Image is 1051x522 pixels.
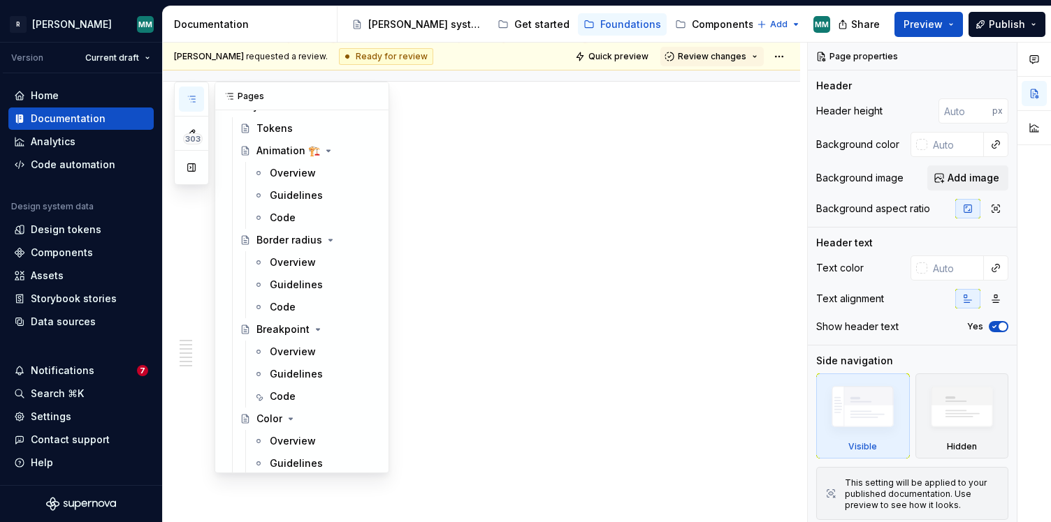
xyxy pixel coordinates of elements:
span: [PERSON_NAME] [174,51,244,61]
h3: Table [252,299,744,319]
a: Data sources [8,311,154,333]
span: Preview [904,17,943,31]
div: Hidden [915,373,1009,458]
div: Foundations [600,17,661,31]
button: Search ⌘K [8,382,154,405]
div: Guidelines [270,456,323,470]
button: Contact support [8,428,154,451]
button: Current draft [79,48,157,68]
h3: Action / Control [252,146,744,165]
a: Code [247,207,383,229]
div: Home [31,89,59,103]
a: Foundations [578,13,667,36]
a: Code [247,296,383,318]
a: Border radius [234,229,383,251]
a: Documentation [8,107,154,130]
div: Components [31,246,93,260]
span: Review changes [678,51,746,62]
div: Contact support [31,433,110,447]
div: Search ⌘K [31,387,84,401]
a: Design tokens [8,218,154,241]
div: Guidelines [270,188,323,202]
p: px [992,105,1003,117]
div: [PERSON_NAME] system [368,17,484,31]
div: Pages [215,82,389,110]
div: Ready for review [339,48,433,65]
div: Guidelines [270,367,323,381]
a: Animation 🏗️ [234,140,383,162]
button: R[PERSON_NAME]MM [3,9,159,39]
a: Get started [492,13,575,36]
div: This setting will be applied to your published documentation. Use preview to see how it looks. [845,477,999,511]
a: Overview [247,162,383,184]
a: Overview [247,430,383,452]
div: Guidelines [270,278,323,292]
div: Overview [270,345,316,359]
a: Storybook stories [8,288,154,310]
a: Components [8,241,154,264]
div: Side navigation [816,354,893,368]
div: Show header text [816,320,899,334]
span: Quick preview [588,51,648,62]
input: Auto [938,98,992,124]
input: Auto [927,132,984,157]
a: Code [247,385,383,408]
a: Analytics [8,130,154,153]
a: Guidelines [247,452,383,475]
div: Visible [816,373,910,458]
span: Publish [989,17,1025,31]
div: Code [270,389,296,403]
div: Tokens [256,121,293,135]
div: Data sources [31,315,96,329]
div: MM [815,19,829,30]
a: Guidelines [247,363,383,385]
a: [PERSON_NAME] system [346,13,489,36]
div: Border radius [256,233,322,247]
div: Background color [816,137,899,151]
div: Assets [31,269,64,283]
a: Overview [247,341,383,363]
span: requested a review. [174,51,328,62]
div: Storybook stories [31,292,117,306]
div: Header height [816,104,883,118]
div: Page tree [346,10,750,38]
a: Home [8,84,154,107]
input: Auto [927,255,984,281]
button: Notifications7 [8,359,154,382]
span: Current draft [85,52,139,64]
span: 303 [183,133,203,144]
div: Breakpoint [256,322,310,336]
div: Code automation [31,158,115,172]
h3: Overlay [252,330,744,350]
h3: Forms [252,238,744,258]
div: Code [270,211,296,225]
button: Review changes [660,47,764,66]
div: Background image [816,171,904,185]
div: Design tokens [31,223,101,237]
label: Yes [967,321,983,332]
button: Publish [969,12,1045,37]
button: Preview [894,12,963,37]
span: 7 [137,365,148,376]
div: Overview [270,255,316,269]
a: Tokens [234,117,383,140]
h3: Data display [252,177,744,196]
h3: Feedback [252,207,744,227]
div: Animation 🏗️ [256,144,320,158]
div: Color [256,412,282,426]
a: Guidelines [247,274,383,296]
div: Background aspect ratio [816,202,930,216]
a: Breakpoint [234,318,383,341]
div: Design system data [11,201,94,212]
div: Analytics [31,135,75,149]
button: Share [831,12,889,37]
a: Components Manual [669,13,799,36]
a: Assets [8,264,154,287]
div: Help [31,456,53,470]
div: Get started [514,17,570,31]
a: Color [234,408,383,430]
div: Notifications [31,364,94,378]
div: Text color [816,261,864,275]
div: Settings [31,410,71,424]
div: R [10,16,27,33]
